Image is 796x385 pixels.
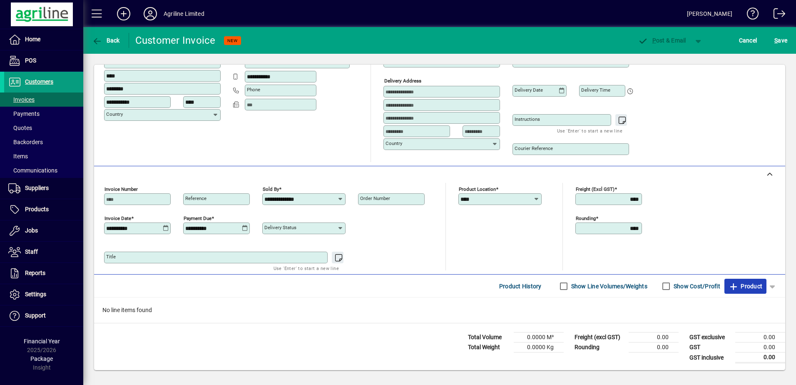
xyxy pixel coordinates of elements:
[4,220,83,241] a: Jobs
[137,6,164,21] button: Profile
[570,282,647,290] label: Show Line Volumes/Weights
[386,140,402,146] mat-label: Country
[581,87,610,93] mat-label: Delivery time
[729,280,762,293] span: Product
[496,279,545,294] button: Product History
[4,284,83,305] a: Settings
[499,280,542,293] span: Product History
[25,57,36,64] span: POS
[4,135,83,149] a: Backorders
[4,121,83,135] a: Quotes
[30,355,53,362] span: Package
[576,186,614,192] mat-label: Freight (excl GST)
[104,215,131,221] mat-label: Invoice date
[25,312,46,319] span: Support
[629,332,679,342] td: 0.00
[360,195,390,201] mat-label: Order number
[185,195,206,201] mat-label: Reference
[464,332,514,342] td: Total Volume
[274,263,339,273] mat-hint: Use 'Enter' to start a new line
[570,342,629,352] td: Rounding
[515,116,540,122] mat-label: Instructions
[464,342,514,352] td: Total Weight
[4,107,83,121] a: Payments
[263,186,279,192] mat-label: Sold by
[94,297,785,323] div: No line items found
[106,111,123,117] mat-label: Country
[25,185,49,191] span: Suppliers
[652,37,656,44] span: P
[90,33,122,48] button: Back
[4,92,83,107] a: Invoices
[184,215,211,221] mat-label: Payment due
[92,37,120,44] span: Back
[741,2,759,29] a: Knowledge Base
[4,149,83,163] a: Items
[264,225,296,230] mat-label: Delivery status
[4,178,83,199] a: Suppliers
[634,33,690,48] button: Post & Email
[514,332,564,342] td: 0.0000 M³
[4,199,83,220] a: Products
[514,342,564,352] td: 0.0000 Kg
[8,110,40,117] span: Payments
[104,186,138,192] mat-label: Invoice number
[4,242,83,262] a: Staff
[4,163,83,177] a: Communications
[737,33,759,48] button: Cancel
[247,87,260,92] mat-label: Phone
[8,125,32,131] span: Quotes
[735,352,785,363] td: 0.00
[24,338,60,345] span: Financial Year
[227,38,238,43] span: NEW
[25,78,53,85] span: Customers
[735,332,785,342] td: 0.00
[557,126,622,135] mat-hint: Use 'Enter' to start a new line
[4,263,83,284] a: Reports
[672,282,720,290] label: Show Cost/Profit
[685,332,735,342] td: GST exclusive
[25,227,38,234] span: Jobs
[772,33,789,48] button: Save
[459,186,496,192] mat-label: Product location
[570,332,629,342] td: Freight (excl GST)
[4,29,83,50] a: Home
[515,87,543,93] mat-label: Delivery date
[515,145,553,151] mat-label: Courier Reference
[774,37,778,44] span: S
[106,254,116,260] mat-label: Title
[4,50,83,71] a: POS
[576,215,596,221] mat-label: Rounding
[685,352,735,363] td: GST inclusive
[629,342,679,352] td: 0.00
[735,342,785,352] td: 0.00
[4,305,83,326] a: Support
[8,96,35,103] span: Invoices
[739,34,757,47] span: Cancel
[25,248,38,255] span: Staff
[685,342,735,352] td: GST
[83,33,129,48] app-page-header-button: Back
[638,37,686,44] span: ost & Email
[767,2,786,29] a: Logout
[25,206,49,212] span: Products
[135,34,216,47] div: Customer Invoice
[8,153,28,160] span: Items
[25,270,45,276] span: Reports
[8,167,57,174] span: Communications
[8,139,43,145] span: Backorders
[687,7,732,20] div: [PERSON_NAME]
[774,34,787,47] span: ave
[25,36,40,42] span: Home
[110,6,137,21] button: Add
[164,7,204,20] div: Agriline Limited
[724,279,766,294] button: Product
[25,291,46,297] span: Settings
